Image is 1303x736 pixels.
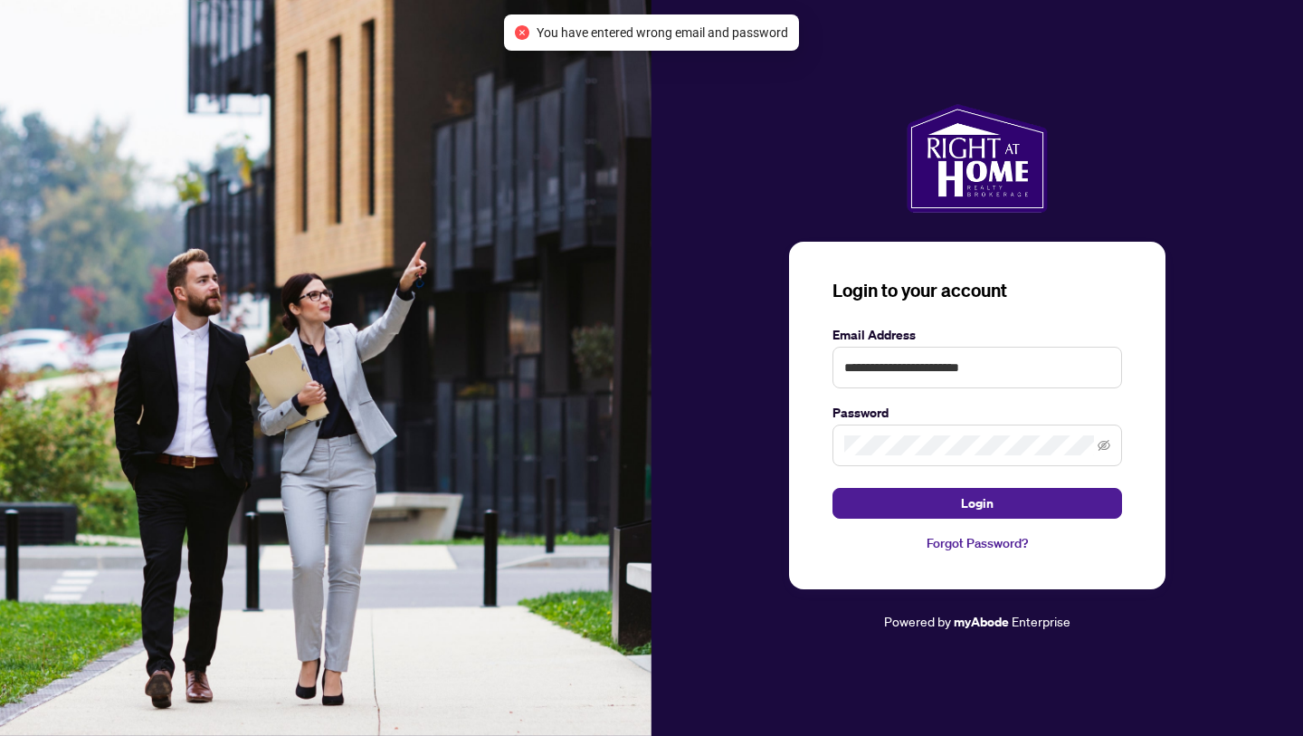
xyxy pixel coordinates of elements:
h3: Login to your account [832,278,1122,303]
a: myAbode [954,612,1009,632]
span: Enterprise [1012,613,1070,629]
span: Powered by [884,613,951,629]
img: ma-logo [907,104,1047,213]
span: You have entered wrong email and password [537,23,788,43]
span: close-circle [515,25,529,40]
label: Password [832,403,1122,423]
a: Forgot Password? [832,533,1122,553]
span: Login [961,489,994,518]
span: eye-invisible [1098,439,1110,452]
label: Email Address [832,325,1122,345]
button: Login [832,488,1122,519]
